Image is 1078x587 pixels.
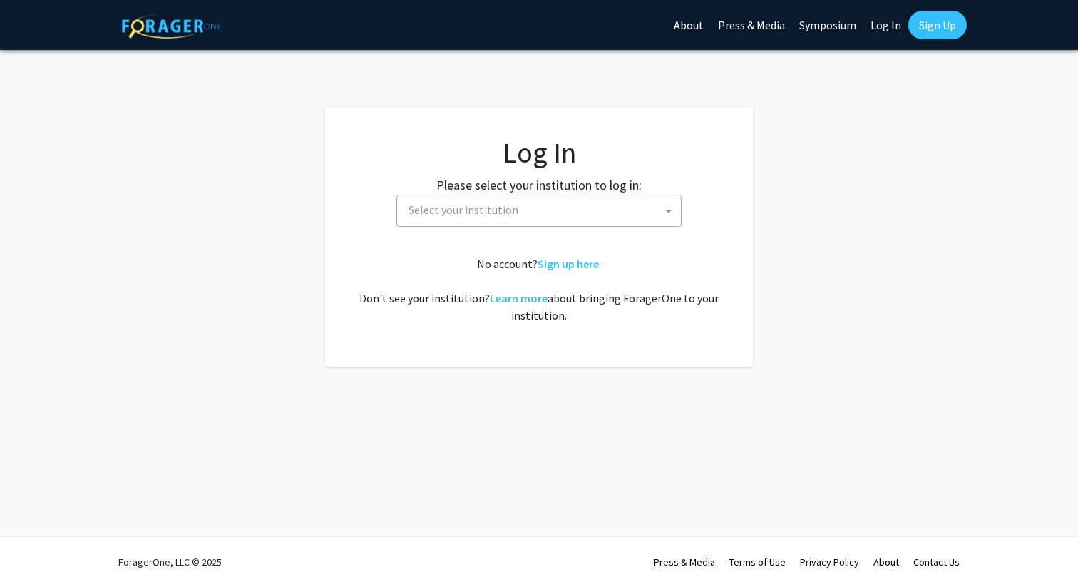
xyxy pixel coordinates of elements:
[490,291,548,305] a: Learn more about bringing ForagerOne to your institution
[354,255,724,324] div: No account? . Don't see your institution? about bringing ForagerOne to your institution.
[409,203,518,217] span: Select your institution
[403,195,681,225] span: Select your institution
[538,257,599,271] a: Sign up here
[800,556,859,568] a: Privacy Policy
[873,556,899,568] a: About
[729,556,786,568] a: Terms of Use
[436,175,642,195] label: Please select your institution to log in:
[908,11,967,39] a: Sign Up
[396,195,682,227] span: Select your institution
[654,556,715,568] a: Press & Media
[118,537,222,587] div: ForagerOne, LLC © 2025
[122,14,222,39] img: ForagerOne Logo
[913,556,960,568] a: Contact Us
[354,136,724,170] h1: Log In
